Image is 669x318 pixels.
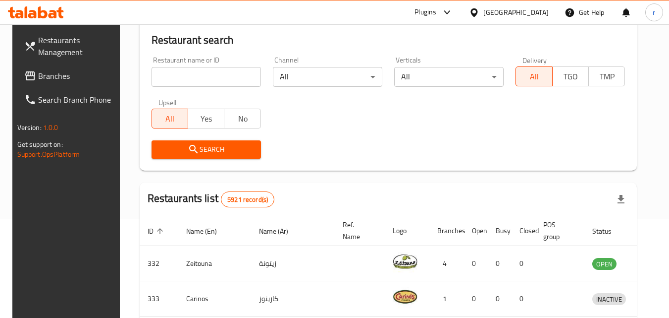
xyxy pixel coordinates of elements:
td: 0 [512,281,535,317]
th: Branches [429,216,464,246]
h2: Restaurants list [148,191,275,207]
span: All [520,69,548,84]
span: r [653,7,655,18]
span: Name (En) [186,225,230,237]
span: All [156,112,184,126]
a: Support.OpsPlatform [17,148,80,161]
td: 4 [429,246,464,281]
a: Branches [16,64,124,88]
img: Zeitouna [393,249,417,274]
button: TGO [552,66,589,86]
div: All [394,67,504,87]
td: 0 [512,246,535,281]
label: Delivery [522,57,547,64]
th: Logo [385,216,429,246]
button: No [224,109,260,128]
td: زيتونة [251,246,335,281]
h2: Restaurant search [152,33,625,48]
span: ID [148,225,166,237]
span: POS group [543,219,572,243]
td: Zeitouna [178,246,251,281]
div: Plugins [414,6,436,18]
span: 1.0.0 [43,121,58,134]
div: All [273,67,382,87]
span: Search [159,143,253,156]
a: Search Branch Phone [16,88,124,112]
button: Yes [188,109,224,128]
span: OPEN [592,258,617,270]
td: 0 [464,281,488,317]
span: Search Branch Phone [38,94,116,106]
span: Version: [17,121,42,134]
img: Carinos [393,284,417,309]
th: Open [464,216,488,246]
td: كارينوز [251,281,335,317]
th: Busy [488,216,512,246]
label: Upsell [158,99,177,106]
button: Search [152,140,261,159]
span: Get support on: [17,138,63,151]
button: All [515,66,552,86]
button: All [152,109,188,128]
td: 0 [464,246,488,281]
span: TGO [557,69,585,84]
span: Ref. Name [343,219,373,243]
div: Total records count [221,191,274,207]
div: Export file [609,188,633,211]
button: TMP [588,66,625,86]
span: Restaurants Management [38,34,116,58]
span: Status [592,225,624,237]
td: 332 [140,246,178,281]
td: 1 [429,281,464,317]
td: Carinos [178,281,251,317]
span: No [228,112,257,126]
span: 5921 record(s) [221,195,274,204]
a: Restaurants Management [16,28,124,64]
td: 0 [488,246,512,281]
span: INACTIVE [592,294,626,305]
span: Yes [192,112,220,126]
span: TMP [593,69,621,84]
td: 0 [488,281,512,317]
th: Closed [512,216,535,246]
span: Branches [38,70,116,82]
div: [GEOGRAPHIC_DATA] [483,7,549,18]
span: Name (Ar) [259,225,301,237]
input: Search for restaurant name or ID.. [152,67,261,87]
td: 333 [140,281,178,317]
